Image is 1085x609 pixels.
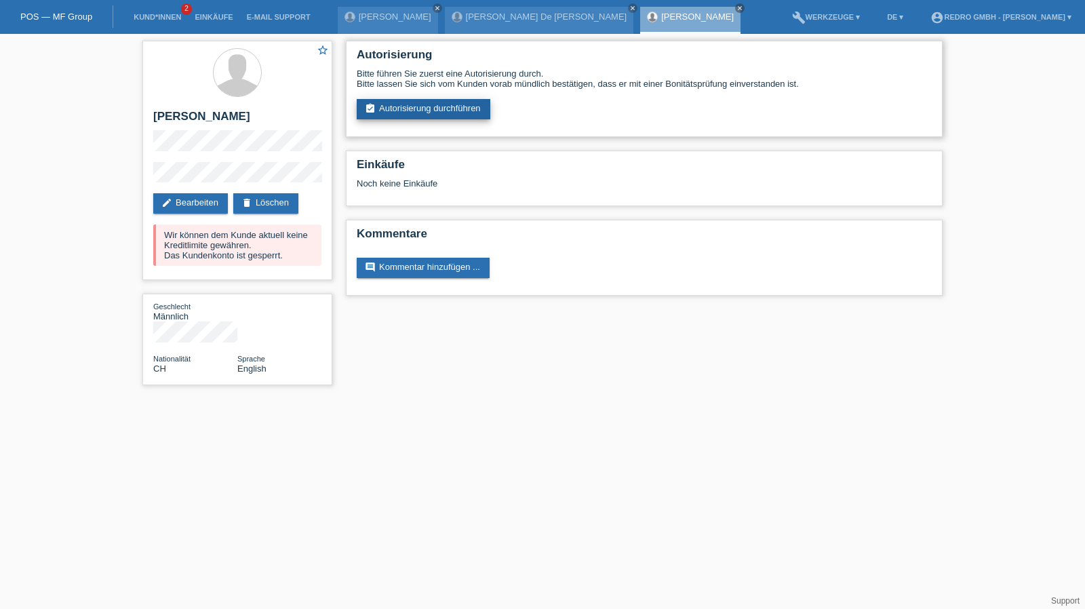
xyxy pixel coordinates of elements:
[792,11,806,24] i: build
[240,13,317,21] a: E-Mail Support
[357,99,490,119] a: assignment_turned_inAutorisierung durchführen
[153,355,191,363] span: Nationalität
[357,178,932,199] div: Noch keine Einkäufe
[153,302,191,311] span: Geschlecht
[20,12,92,22] a: POS — MF Group
[357,227,932,248] h2: Kommentare
[153,193,228,214] a: editBearbeiten
[365,103,376,114] i: assignment_turned_in
[785,13,867,21] a: buildWerkzeuge ▾
[317,44,329,58] a: star_border
[466,12,627,22] a: [PERSON_NAME] De [PERSON_NAME]
[237,355,265,363] span: Sprache
[357,158,932,178] h2: Einkäufe
[233,193,298,214] a: deleteLöschen
[434,5,441,12] i: close
[1051,596,1080,606] a: Support
[357,48,932,68] h2: Autorisierung
[433,3,442,13] a: close
[629,5,636,12] i: close
[317,44,329,56] i: star_border
[161,197,172,208] i: edit
[736,5,743,12] i: close
[181,3,192,15] span: 2
[357,68,932,89] div: Bitte führen Sie zuerst eine Autorisierung durch. Bitte lassen Sie sich vom Kunden vorab mündlich...
[153,224,321,266] div: Wir können dem Kunde aktuell keine Kreditlimite gewähren. Das Kundenkonto ist gesperrt.
[735,3,745,13] a: close
[241,197,252,208] i: delete
[127,13,188,21] a: Kund*innen
[359,12,431,22] a: [PERSON_NAME]
[237,364,267,374] span: English
[628,3,637,13] a: close
[880,13,910,21] a: DE ▾
[188,13,239,21] a: Einkäufe
[153,110,321,130] h2: [PERSON_NAME]
[153,301,237,321] div: Männlich
[661,12,734,22] a: [PERSON_NAME]
[357,258,490,278] a: commentKommentar hinzufügen ...
[153,364,166,374] span: Schweiz
[930,11,944,24] i: account_circle
[365,262,376,273] i: comment
[924,13,1078,21] a: account_circleRedro GmbH - [PERSON_NAME] ▾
